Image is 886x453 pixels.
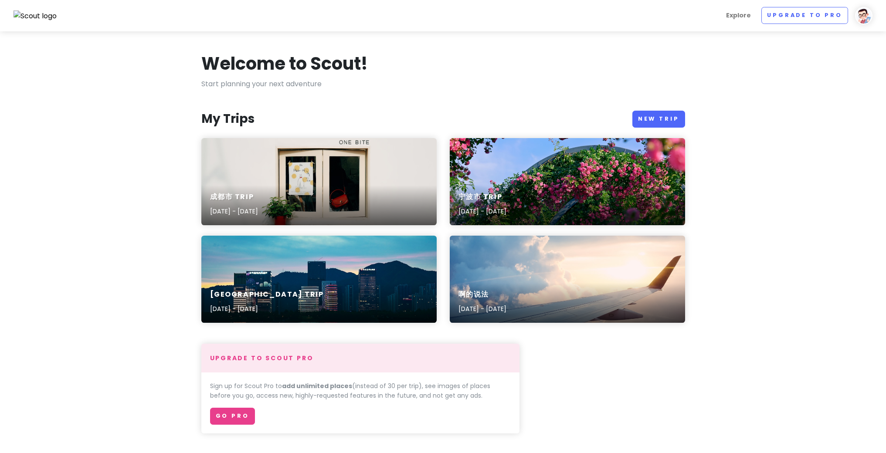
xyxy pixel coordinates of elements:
[210,290,324,299] h6: [GEOGRAPHIC_DATA] Trip
[458,206,506,216] p: [DATE] - [DATE]
[210,206,258,216] p: [DATE] - [DATE]
[458,193,506,202] h6: 宁波市 Trip
[201,236,437,323] a: a city skyline is reflected in a body of water[GEOGRAPHIC_DATA] Trip[DATE] - [DATE]
[450,236,685,323] a: aerial photography of airliner啊的说法[DATE] - [DATE]
[14,10,57,22] img: Scout logo
[210,304,324,314] p: [DATE] - [DATE]
[210,193,258,202] h6: 成都市 Trip
[761,7,848,24] a: Upgrade to Pro
[210,381,511,401] p: Sign up for Scout Pro to (instead of 30 per trip), see images of places before you go, access new...
[632,111,685,128] a: New Trip
[201,111,255,127] h3: My Trips
[201,138,437,225] a: red rose on white wooden shelf成都市 Trip[DATE] - [DATE]
[201,52,368,75] h1: Welcome to Scout!
[210,354,511,362] h4: Upgrade to Scout Pro
[458,290,506,299] h6: 啊的说法
[450,138,685,225] a: pink flowers are growing on the side of a building宁波市 Trip[DATE] - [DATE]
[210,408,255,425] a: Go Pro
[458,304,506,314] p: [DATE] - [DATE]
[201,78,685,90] p: Start planning your next adventure
[282,382,352,390] strong: add unlimited places
[855,7,872,24] img: User profile
[723,7,754,24] a: Explore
